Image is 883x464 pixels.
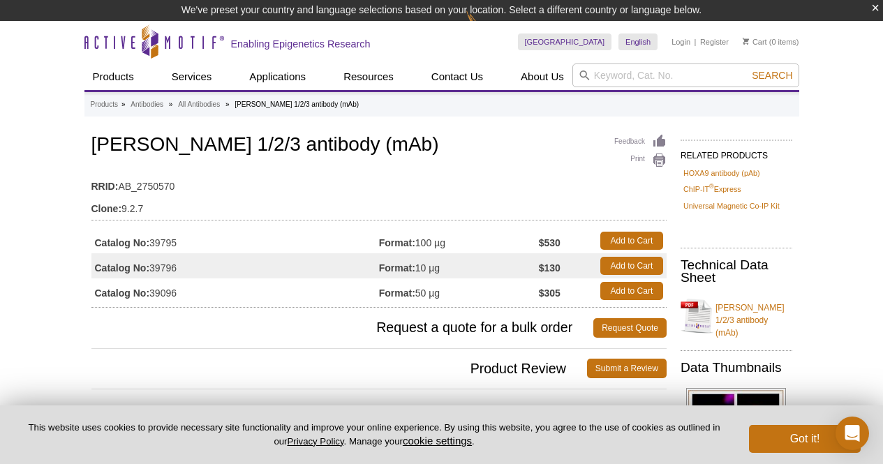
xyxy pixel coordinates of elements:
h2: RELATED PRODUCTS [681,140,792,165]
a: Add to Cart [600,282,663,300]
button: cookie settings [403,435,472,447]
a: Services [163,63,221,90]
li: » [121,100,126,108]
strong: $305 [539,287,561,299]
button: Got it! [749,425,861,453]
strong: RRID: [91,180,119,193]
strong: Catalog No: [95,262,150,274]
a: Request Quote [593,318,667,338]
h2: Enabling Epigenetics Research [231,38,371,50]
strong: Host: [384,405,409,416]
a: About Us [512,63,572,90]
h2: Technical Data Sheet [681,259,792,284]
span: Search [752,70,792,81]
strong: Antibody Type: [91,405,162,416]
li: [PERSON_NAME] 1/2/3 antibody (mAb) [235,100,359,108]
button: Search [748,69,796,82]
li: » [225,100,230,108]
strong: Clone: [91,202,122,215]
div: Open Intercom Messenger [836,417,869,450]
a: Login [671,37,690,47]
strong: $530 [539,237,561,249]
td: 100 µg [379,228,539,253]
a: Products [91,98,118,111]
a: ChIP-IT®Express [683,183,741,195]
img: Change Here [466,10,503,43]
a: Privacy Policy [287,436,343,447]
a: Feedback [614,134,667,149]
input: Keyword, Cat. No. [572,63,799,87]
td: 39096 [91,278,379,304]
a: Universal Magnetic Co-IP Kit [683,200,780,212]
p: This website uses cookies to provide necessary site functionality and improve your online experie... [22,421,726,448]
li: (0 items) [743,33,799,50]
a: Cart [743,37,767,47]
td: 39795 [91,228,379,253]
h2: Data Thumbnails [681,361,792,374]
strong: $130 [539,262,561,274]
img: Your Cart [743,38,749,45]
span: Request a quote for a bulk order [91,318,594,338]
div: Monoclonal [215,404,373,417]
a: Applications [241,63,314,90]
a: Register [700,37,729,47]
li: | [695,33,697,50]
a: Add to Cart [600,257,663,275]
strong: Catalog No: [95,287,150,299]
li: » [169,100,173,108]
a: [GEOGRAPHIC_DATA] [518,33,612,50]
a: Submit a Review [587,359,667,378]
a: Add to Cart [600,232,663,250]
td: AB_2750570 [91,172,667,194]
a: All Antibodies [178,98,220,111]
span: Product Review [91,359,587,378]
strong: Format: [379,287,415,299]
a: Print [614,153,667,168]
a: Products [84,63,142,90]
h1: [PERSON_NAME] 1/2/3 antibody (mAb) [91,134,667,158]
td: 10 µg [379,253,539,278]
a: Antibodies [131,98,163,111]
td: 50 µg [379,278,539,304]
a: HOXA9 antibody (pAb) [683,167,760,179]
a: [PERSON_NAME] 1/2/3 antibody (mAb) [681,293,792,339]
strong: Catalog No: [95,237,150,249]
td: 9.2.7 [91,194,667,216]
strong: Format: [379,237,415,249]
a: Resources [335,63,402,90]
a: Contact Us [423,63,491,90]
div: Mouse [508,404,667,417]
sup: ® [709,184,714,190]
td: 39796 [91,253,379,278]
a: English [618,33,658,50]
strong: Format: [379,262,415,274]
